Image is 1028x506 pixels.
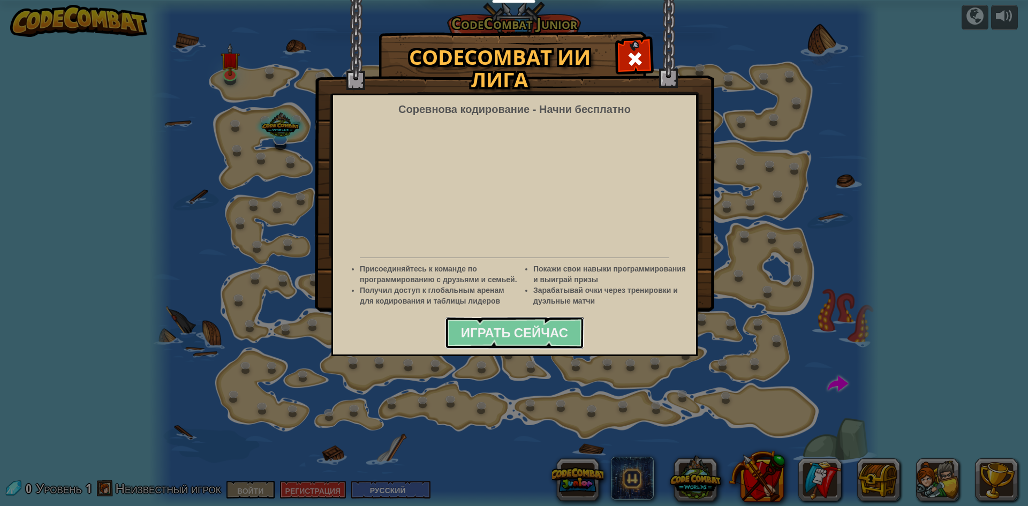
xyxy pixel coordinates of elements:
[398,103,631,115] font: Соревнова кодирование - Начни бесплатно
[445,317,584,349] button: Играть сейчас
[360,265,517,284] font: Присоединяйтесь к команде по программированию с друзьями и семьей.
[533,265,686,284] font: Покажи свои навыки программирования и выиграй призы
[461,324,568,341] font: Играть сейчас
[409,43,591,93] font: CodeCombat ИИ Лига
[360,286,504,305] font: Получил доступ к глобальным аренам для кодирования и таблицы лидеров
[533,286,678,305] font: Зарабатывай очки через тренировки и дуэльные матчи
